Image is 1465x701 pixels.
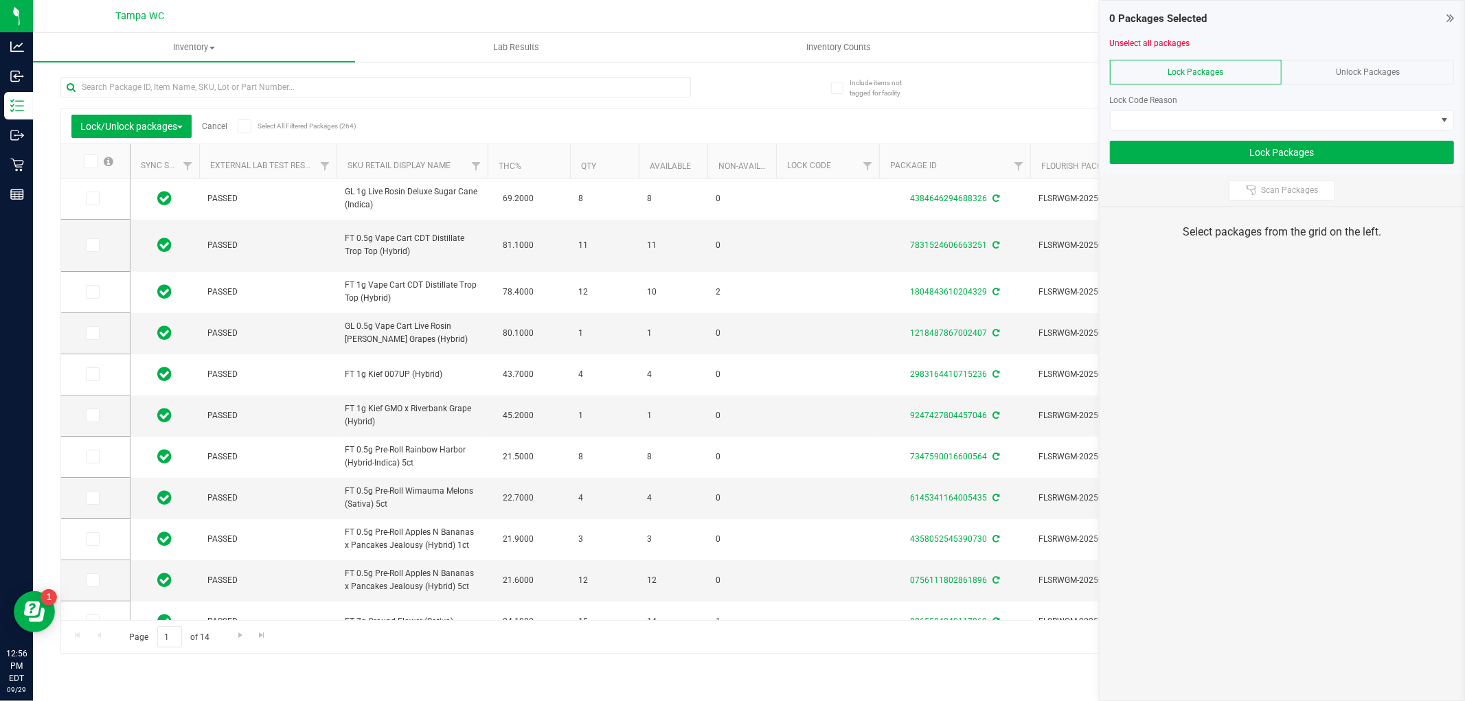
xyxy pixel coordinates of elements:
span: In Sync [158,612,172,631]
span: 4 [578,368,631,381]
span: Lock Packages [1168,67,1224,77]
a: Available [650,161,691,171]
input: Search Package ID, Item Name, SKU, Lot or Part Number... [60,77,691,97]
span: 8 [647,192,699,205]
span: 1 [578,327,631,340]
span: 3 [578,533,631,546]
span: 21.5000 [496,447,541,467]
a: Lab Results [355,33,677,62]
a: 8865584240117869 [910,617,987,626]
span: 14 [647,615,699,628]
span: 43.7000 [496,365,541,384]
a: Inventory [33,33,355,62]
div: Select packages from the grid on the left. [1117,224,1447,240]
span: 0 [716,239,768,252]
a: Sku Retail Display Name [348,161,451,170]
span: 45.2000 [496,406,541,426]
span: FLSRWGM-20250922-1251 [1038,239,1173,252]
span: 4 [647,492,699,505]
span: Sync from Compliance System [990,240,999,250]
a: 1218487867002407 [910,328,987,338]
span: Sync from Compliance System [990,287,999,297]
span: 0 [716,492,768,505]
span: FLSRWGM-20250922-2441 [1038,192,1173,205]
span: Sync from Compliance System [990,411,999,420]
span: 0 [716,327,768,340]
a: Filter [856,154,879,178]
a: Filter [465,154,488,178]
a: Sync Status [141,161,194,170]
inline-svg: Inventory [10,99,24,113]
span: FLSRWGM-20250922-1190 [1038,286,1173,299]
span: Scan Packages [1261,185,1318,196]
span: Sync from Compliance System [990,194,999,203]
span: FT 0.5g Pre-Roll Apples N Bananas x Pancakes Jealousy (Hybrid) 5ct [345,567,479,593]
span: Include items not tagged for facility [850,78,918,98]
span: PASSED [207,533,328,546]
span: In Sync [158,189,172,208]
span: 8 [647,450,699,463]
span: Tampa WC [116,10,165,22]
span: 80.1000 [496,323,541,343]
span: FLSRWGM-20250922-929 [1038,327,1173,340]
span: 1 [578,409,631,422]
a: Package ID [890,161,937,170]
span: 8 [578,192,631,205]
span: PASSED [207,286,328,299]
a: THC% [499,161,521,171]
span: In Sync [158,323,172,343]
span: FLSRWGM-20250922-535 [1038,409,1173,422]
span: Lock/Unlock packages [80,121,183,132]
input: 1 [157,626,182,647]
span: Inventory Counts [788,41,889,54]
a: Filter [177,154,199,178]
a: Lock Code [787,161,831,170]
a: Qty [581,161,596,171]
span: 78.4000 [496,282,541,302]
span: In Sync [158,571,172,590]
span: 12 [647,574,699,587]
span: Sync from Compliance System [990,452,999,461]
a: Go to the last page [252,626,272,645]
span: GL 1g Live Rosin Deluxe Sugar Cane (Indica) [345,185,479,211]
span: FT 0.5g Pre-Roll Wimauma Melons (Sativa) 5ct [345,485,479,511]
span: 1 [716,615,768,628]
a: 2983164410715236 [910,369,987,379]
span: 2 [716,286,768,299]
a: Flourish Package ID [1041,161,1128,171]
span: Unlock Packages [1336,67,1400,77]
span: 4 [647,368,699,381]
span: PASSED [207,450,328,463]
span: In Sync [158,365,172,384]
span: 81.1000 [496,235,541,255]
span: PASSED [207,615,328,628]
span: 0 [716,533,768,546]
span: 15 [578,615,631,628]
a: Cancel [202,122,227,131]
a: Unselect all packages [1110,38,1190,48]
span: In Sync [158,406,172,425]
span: PASSED [207,239,328,252]
p: 12:56 PM EDT [6,647,27,685]
span: 21.9000 [496,529,541,549]
span: 0 [716,192,768,205]
span: 10 [647,286,699,299]
span: Select All Filtered Packages (264) [258,122,326,130]
span: Sync from Compliance System [990,328,999,338]
span: FLSRWGM-20250919-408 [1038,492,1173,505]
span: FT 1g Kief 007UP (Hybrid) [345,368,479,381]
a: 7347590016600564 [910,452,987,461]
span: 0 [716,574,768,587]
inline-svg: Outbound [10,128,24,142]
button: Lock/Unlock packages [71,115,192,138]
span: 0 [716,368,768,381]
span: Sync from Compliance System [990,617,999,626]
span: FT 0.5g Pre-Roll Rainbow Harbor (Hybrid-Indica) 5ct [345,444,479,470]
iframe: Resource center unread badge [41,589,57,606]
span: Sync from Compliance System [990,493,999,503]
span: Select all records on this page [104,157,113,166]
span: 1 [647,327,699,340]
span: FT 1g Kief GMO x Riverbank Grape (Hybrid) [345,402,479,428]
a: 4384646294688326 [910,194,987,203]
